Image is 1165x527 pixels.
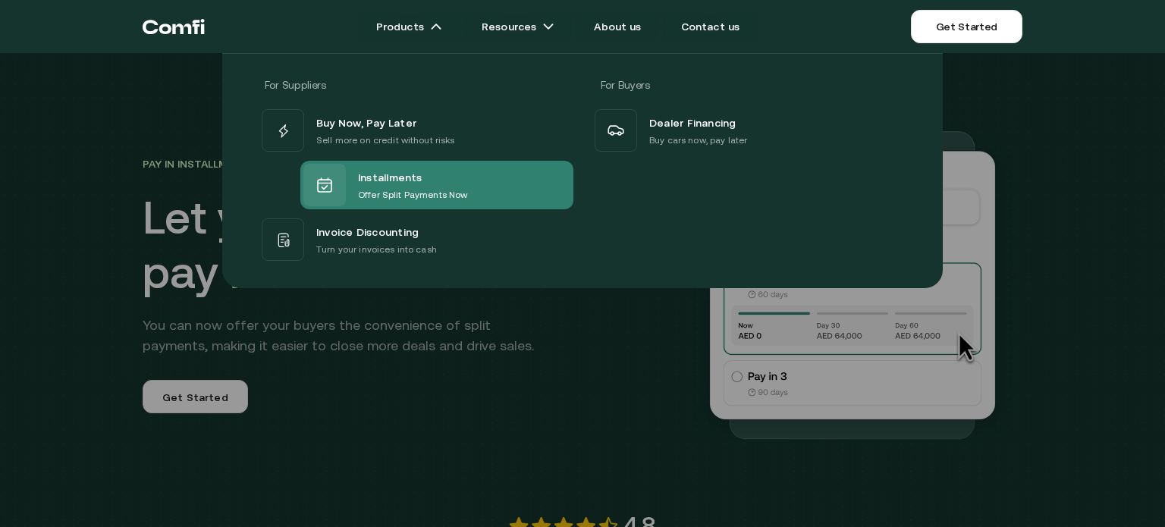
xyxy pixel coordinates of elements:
p: Offer Split Payments Now [358,187,467,202]
a: Resourcesarrow icons [463,11,573,42]
p: Turn your invoices into cash [316,242,437,257]
img: arrow icons [430,20,442,33]
a: Get Started [911,10,1022,43]
a: Return to the top of the Comfi home page [143,4,205,49]
img: arrow icons [542,20,554,33]
a: Invoice DiscountingTurn your invoices into cash [259,215,573,264]
a: About us [576,11,659,42]
a: Contact us [663,11,758,42]
p: Buy cars now, pay later [649,133,747,148]
a: Productsarrow icons [358,11,460,42]
a: Dealer FinancingBuy cars now, pay later [592,106,906,155]
span: For Suppliers [265,79,325,91]
span: Buy Now, Pay Later [316,113,416,133]
p: Sell more on credit without risks [316,133,455,148]
a: Buy Now, Pay LaterSell more on credit without risks [259,106,573,155]
span: For Buyers [601,79,650,91]
span: Dealer Financing [649,113,736,133]
span: Installments [358,168,422,187]
a: InstallmentsOffer Split Payments Now [259,155,573,215]
span: Invoice Discounting [316,222,419,242]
